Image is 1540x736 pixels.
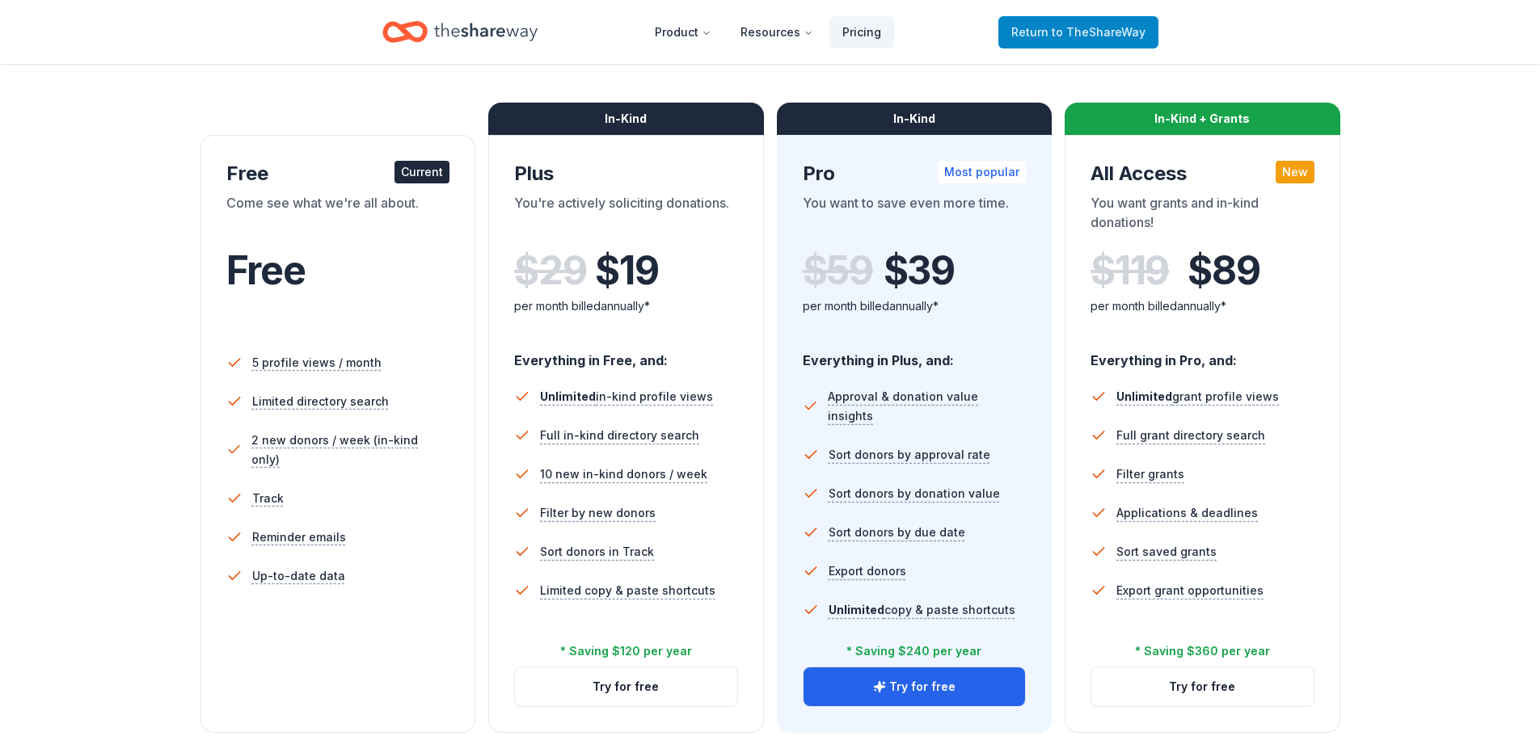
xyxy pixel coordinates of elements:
span: Export donors [829,561,906,581]
span: Filter by new donors [540,503,656,523]
button: Product [642,16,724,48]
div: Current [394,161,449,183]
span: Approval & donation value insights [828,387,1026,426]
button: Try for free [804,667,1026,706]
div: Everything in Plus, and: [803,337,1027,371]
span: in-kind profile views [540,389,713,403]
div: In-Kind [488,103,764,135]
div: In-Kind + Grants [1065,103,1340,135]
span: 10 new in-kind donors / week [540,465,707,484]
span: Filter grants [1116,465,1184,484]
span: Sort donors by due date [829,523,965,542]
span: Sort donors in Track [540,542,654,561]
a: Returnto TheShareWay [998,16,1158,48]
span: $ 39 [884,248,955,293]
a: Home [382,13,538,51]
div: per month billed annually* [1091,297,1314,316]
nav: Main [642,13,894,51]
span: Unlimited [829,603,884,616]
div: per month billed annually* [514,297,738,316]
div: Come see what we're all about. [226,193,450,238]
span: Full grant directory search [1116,426,1265,445]
span: Up-to-date data [252,566,345,586]
div: Pro [803,161,1027,187]
div: In-Kind [777,103,1053,135]
span: Return [1011,23,1146,42]
div: per month billed annually* [803,297,1027,316]
div: * Saving $120 per year [560,641,692,661]
span: Full in-kind directory search [540,426,699,445]
button: Resources [728,16,826,48]
span: Export grant opportunities [1116,581,1264,600]
span: Limited directory search [252,392,389,411]
div: * Saving $360 per year [1135,641,1270,661]
div: All Access [1091,161,1314,187]
span: Sort donors by donation value [829,484,1000,503]
span: Free [226,246,306,294]
button: Try for free [1091,667,1314,706]
span: 2 new donors / week (in-kind only) [251,431,449,469]
span: Applications & deadlines [1116,503,1258,523]
span: Sort saved grants [1116,542,1217,561]
div: Plus [514,161,738,187]
div: You want grants and in-kind donations! [1091,193,1314,238]
div: Most popular [938,161,1026,183]
div: You're actively soliciting donations. [514,193,738,238]
span: Unlimited [540,389,596,403]
button: Try for free [515,667,737,706]
div: Everything in Pro, and: [1091,337,1314,371]
div: New [1276,161,1314,183]
div: Free [226,161,450,187]
span: Track [252,489,284,508]
div: * Saving $240 per year [846,641,981,661]
span: copy & paste shortcuts [829,603,1015,616]
div: You want to save even more time. [803,193,1027,238]
span: 5 profile views / month [252,353,382,372]
span: to TheShareWay [1052,25,1146,39]
span: Limited copy & paste shortcuts [540,581,715,600]
a: Pricing [829,16,894,48]
div: Everything in Free, and: [514,337,738,371]
span: $ 19 [595,248,658,293]
span: Reminder emails [252,528,346,547]
span: $ 89 [1188,248,1259,293]
span: grant profile views [1116,389,1279,403]
span: Unlimited [1116,389,1172,403]
span: Sort donors by approval rate [829,445,990,465]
